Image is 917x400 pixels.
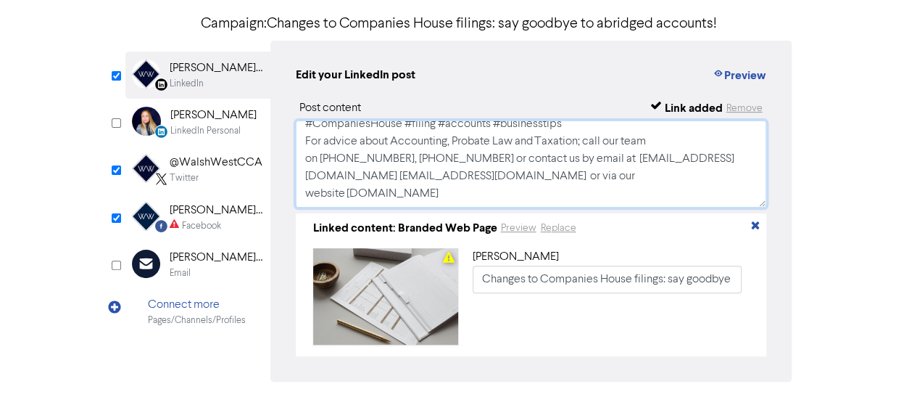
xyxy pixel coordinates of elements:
[132,154,160,183] img: Twitter
[125,194,270,241] div: Facebook [PERSON_NAME] West Chartered Certified AccountantsFacebook
[664,99,722,117] div: Link added
[845,330,917,400] iframe: Chat Widget
[296,121,767,208] textarea: Small, micro and dormant UK companies will soon be unable to file abridged accounts. Find out wha...
[170,124,241,138] div: LinkedIn Personal
[182,219,221,233] div: Facebook
[125,241,270,288] div: [PERSON_NAME] West CCA - [PERSON_NAME] West LAWEmail
[125,13,792,35] p: Campaign: Changes to Companies House filings: say goodbye to abridged accounts!
[170,202,262,219] div: [PERSON_NAME] West Chartered Certified Accountants
[170,107,257,124] div: [PERSON_NAME]
[148,296,246,314] div: Connect more
[132,202,160,231] img: Facebook
[299,99,361,117] div: Post content
[170,266,191,280] div: Email
[500,222,537,234] a: Preview
[170,77,204,91] div: LinkedIn
[500,220,537,237] button: Preview
[148,314,246,327] div: Pages/Channels/Profiles
[313,248,458,345] img: 4YrDZHBY4IYkeyEdbrmxEC-white-printer-paper-Ok76F6yW2iA.jpg
[711,66,766,85] button: Preview
[132,107,161,136] img: LinkedinPersonal
[170,154,262,171] div: @WalshWestCCA
[725,99,763,117] button: Remove
[296,66,415,85] div: Edit your LinkedIn post
[170,60,262,77] div: [PERSON_NAME] West Chartered Certified Accountants - Estate & Probate Lawyers
[473,248,742,266] div: [PERSON_NAME]
[540,220,577,237] button: Replace
[313,219,497,237] div: Linked content: Branded Web Page
[125,146,270,193] div: Twitter@WalshWestCCATwitter
[170,171,199,185] div: Twitter
[125,52,270,99] div: Linkedin [PERSON_NAME] West Chartered Certified Accountants - Estate & Probate LawyersLinkedIn
[170,249,262,266] div: [PERSON_NAME] West CCA - [PERSON_NAME] West LAW
[132,60,160,89] img: Linkedin
[125,288,270,335] div: Connect morePages/Channels/Profiles
[125,99,270,146] div: LinkedinPersonal [PERSON_NAME]LinkedIn Personal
